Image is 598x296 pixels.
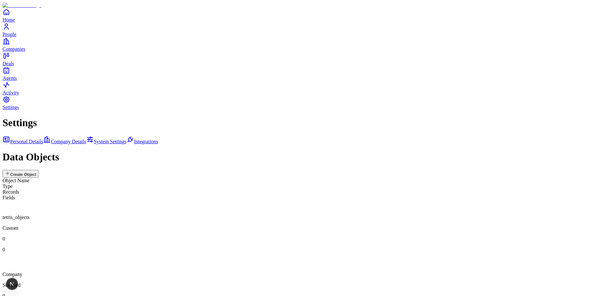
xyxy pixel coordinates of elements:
[3,90,19,95] span: Activity
[3,8,595,23] a: Home
[3,282,595,288] p: Standard
[43,139,86,144] a: Company Details
[3,3,42,8] img: Item Brain Logo
[3,139,43,144] a: Personal Details
[3,151,595,163] h1: Data Objects
[94,139,126,144] span: System Settings
[3,105,19,110] span: Settings
[3,23,595,37] a: People
[51,139,86,144] span: Company Details
[3,46,25,52] span: Companies
[86,139,126,144] a: System Settings
[3,195,595,201] div: Fields
[3,183,595,189] div: Type
[3,67,595,81] a: Agents
[134,139,158,144] span: Integrations
[10,139,43,144] span: Personal Details
[3,272,595,277] p: Company
[3,189,595,195] div: Records
[3,32,16,37] span: People
[3,37,595,52] a: Companies
[3,61,14,66] span: Deals
[3,178,595,183] div: Object Name
[3,247,595,253] p: 0
[3,236,595,242] p: 0
[3,225,595,231] p: Custom
[3,75,17,81] span: Agents
[126,139,158,144] a: Integrations
[3,215,595,220] p: tetris_objects
[3,170,39,178] button: Create Object
[3,17,15,23] span: Home
[3,81,595,95] a: Activity
[3,52,595,66] a: Deals
[3,96,595,110] a: Settings
[3,117,595,129] h1: Settings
